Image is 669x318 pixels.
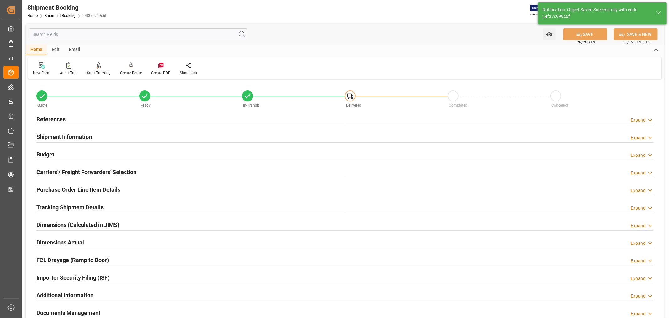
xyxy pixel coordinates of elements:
[151,70,170,76] div: Create PDF
[449,103,467,107] span: Completed
[36,238,84,247] h2: Dimensions Actual
[36,256,109,264] h2: FCL Drayage (Ramp to Door)
[36,309,100,317] h2: Documents Management
[140,103,151,107] span: Ready
[36,291,93,299] h2: Additional Information
[47,45,64,55] div: Edit
[631,170,645,176] div: Expand
[36,273,109,282] h2: Importer Security Filing (ISF)
[27,14,38,18] a: Home
[631,275,645,282] div: Expand
[243,103,259,107] span: In-Transit
[563,28,607,40] button: SAVE
[346,103,361,107] span: Delivered
[631,187,645,194] div: Expand
[36,133,92,141] h2: Shipment Information
[60,70,77,76] div: Audit Trail
[36,203,104,211] h2: Tracking Shipment Details
[631,134,645,141] div: Expand
[577,40,595,45] span: Ctrl/CMD + S
[36,150,54,159] h2: Budget
[631,222,645,229] div: Expand
[26,45,47,55] div: Home
[36,185,120,194] h2: Purchase Order Line Item Details
[64,45,85,55] div: Email
[631,240,645,247] div: Expand
[552,103,568,107] span: Cancelled
[542,7,650,20] div: Notification: Object Saved Successfully with code 24f37c999c6f
[38,103,48,107] span: Quote
[87,70,111,76] div: Start Tracking
[29,28,247,40] input: Search Fields
[27,3,106,12] div: Shipment Booking
[120,70,142,76] div: Create Route
[631,117,645,123] div: Expand
[631,205,645,211] div: Expand
[623,40,650,45] span: Ctrl/CMD + Shift + S
[36,168,136,176] h2: Carriers'/ Freight Forwarders' Selection
[631,258,645,264] div: Expand
[631,293,645,299] div: Expand
[543,28,556,40] button: open menu
[33,70,50,76] div: New Form
[36,115,66,123] h2: References
[631,310,645,317] div: Expand
[45,14,76,18] a: Shipment Booking
[36,221,119,229] h2: Dimensions (Calculated in JIMS)
[614,28,658,40] button: SAVE & NEW
[180,70,197,76] div: Share Link
[631,152,645,159] div: Expand
[530,5,552,16] img: Exertis%20JAM%20-%20Email%20Logo.jpg_1722504956.jpg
